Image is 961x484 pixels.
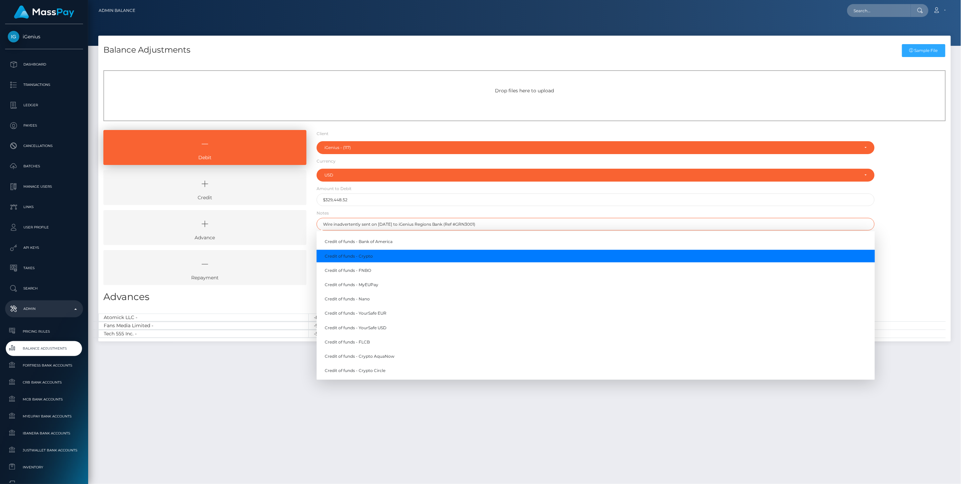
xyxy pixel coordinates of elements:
[8,161,80,171] p: Batches
[5,260,83,277] a: Taxes
[8,378,80,386] span: CRB Bank Accounts
[317,158,336,164] label: Currency
[324,145,859,150] div: iGenius - (117)
[5,324,83,339] a: Pricing Rules
[5,34,83,40] span: iGenius
[8,141,80,151] p: Cancellations
[5,358,83,373] a: Fortress Bank Accounts
[8,243,80,253] p: API Keys
[8,328,80,335] span: Pricing Rules
[5,426,83,441] a: Ibanera Bank Accounts
[8,80,80,90] p: Transactions
[5,137,83,154] a: Cancellations
[5,76,83,93] a: Transactions
[99,3,135,18] a: Admin Balance
[103,130,306,165] a: Debit
[8,120,80,131] p: Payees
[317,321,875,334] a: Credit of funds - YourSafe USD
[8,263,80,273] p: Taxes
[8,463,80,471] span: Inventory
[98,314,309,321] div: Atomick LLC -
[98,330,309,338] div: Tech 555 Inc. -
[317,293,875,305] a: Credit of funds - Nano
[317,336,875,348] a: Credit of funds - FLCB
[902,44,945,57] a: Sample File
[309,330,519,338] div: -5000 USD
[5,280,83,297] a: Search
[317,264,875,277] a: Credit of funds - FNBO
[5,117,83,134] a: Payees
[8,429,80,437] span: Ibanera Bank Accounts
[8,304,80,314] p: Admin
[8,283,80,294] p: Search
[5,341,83,356] a: Balance Adjustments
[5,460,83,474] a: Inventory
[103,170,306,205] a: Credit
[8,59,80,70] p: Dashboard
[8,361,80,369] span: Fortress Bank Accounts
[317,307,875,320] a: Credit of funds - YourSafe EUR
[8,31,19,42] img: iGenius
[8,446,80,454] span: JustWallet Bank Accounts
[317,278,875,291] a: Credit of funds - MyEUPay
[317,210,329,216] label: Notes
[5,56,83,73] a: Dashboard
[8,395,80,403] span: MCB Bank Accounts
[309,322,519,330] div: -90000 USD
[317,186,352,192] label: Amount to Debit
[8,222,80,232] p: User Profile
[317,350,875,362] a: Credit of funds - Crypto AquaNow
[5,409,83,424] a: MyEUPay Bank Accounts
[5,392,83,407] a: MCB Bank Accounts
[103,44,191,56] h4: Balance Adjustments
[495,88,554,94] span: Drop files here to upload
[309,314,519,321] div: -85900 USD
[5,300,83,317] a: Admin
[98,322,309,330] div: Fans Media Limited -
[103,250,306,285] a: Repayment
[324,172,859,178] div: USD
[5,199,83,216] a: Links
[8,202,80,212] p: Links
[317,169,875,182] button: USD
[317,141,875,154] button: iGenius - (117)
[317,218,875,230] input: Monthly fee
[103,290,946,303] h3: Advances
[317,131,328,137] label: Client
[5,97,83,114] a: Ledger
[317,250,875,262] a: Credit of funds - Crypto
[5,239,83,256] a: API Keys
[317,236,875,248] a: Credit of funds - Bank of America
[5,219,83,236] a: User Profile
[14,5,74,19] img: MassPay Logo
[5,158,83,175] a: Batches
[5,375,83,390] a: CRB Bank Accounts
[317,365,875,377] a: Credit of funds - Crypto Circle
[5,178,83,195] a: Manage Users
[8,100,80,110] p: Ledger
[8,182,80,192] p: Manage Users
[103,210,306,245] a: Advance
[847,4,911,17] input: Search...
[8,412,80,420] span: MyEUPay Bank Accounts
[8,345,80,352] span: Balance Adjustments
[5,443,83,458] a: JustWallet Bank Accounts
